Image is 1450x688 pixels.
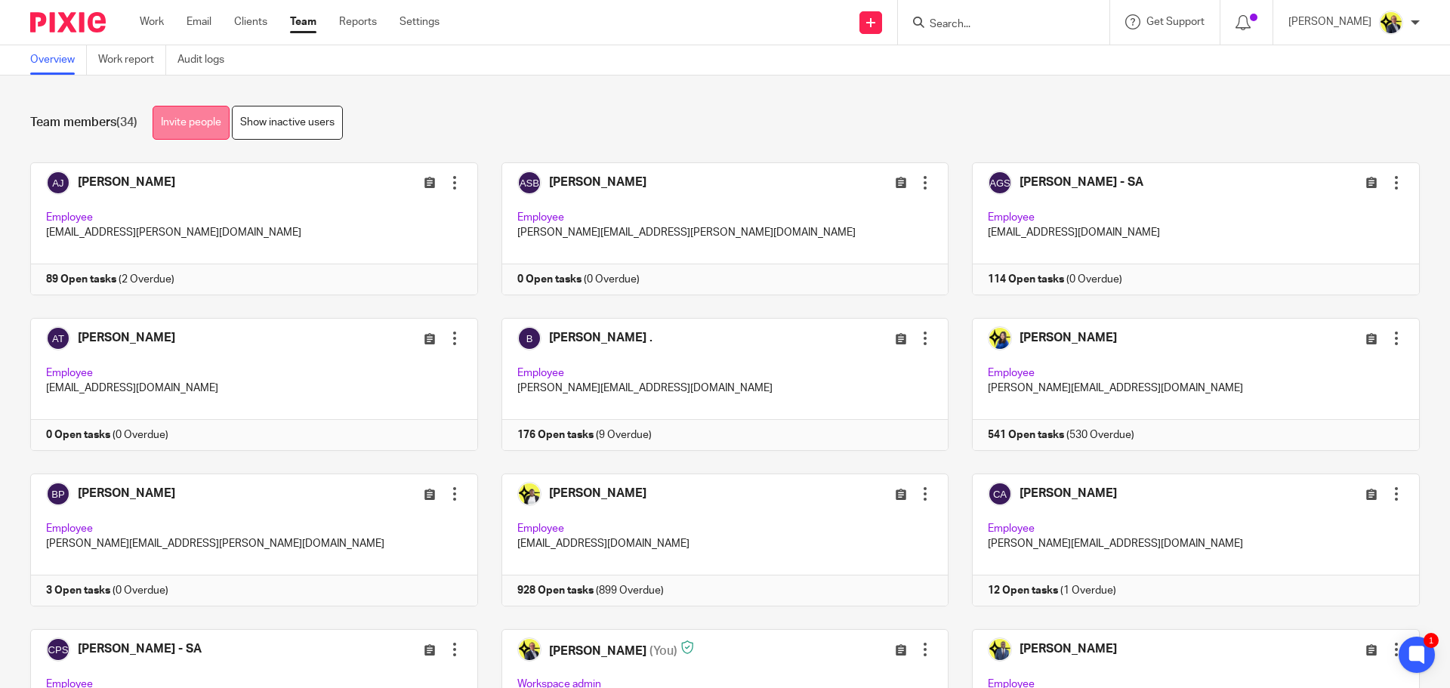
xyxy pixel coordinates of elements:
div: 1 [1424,633,1439,648]
img: Dan-Starbridge%20(1).jpg [1379,11,1403,35]
span: (34) [116,116,137,128]
a: Work [140,14,164,29]
p: [PERSON_NAME] [1288,14,1371,29]
img: Pixie [30,12,106,32]
a: Settings [400,14,440,29]
a: Overview [30,45,87,75]
input: Search [928,18,1064,32]
a: Clients [234,14,267,29]
a: Invite people [153,106,230,140]
h1: Team members [30,115,137,131]
a: Reports [339,14,377,29]
a: Audit logs [177,45,236,75]
span: Get Support [1146,17,1205,27]
a: Show inactive users [232,106,343,140]
a: Email [187,14,211,29]
a: Work report [98,45,166,75]
a: Team [290,14,316,29]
